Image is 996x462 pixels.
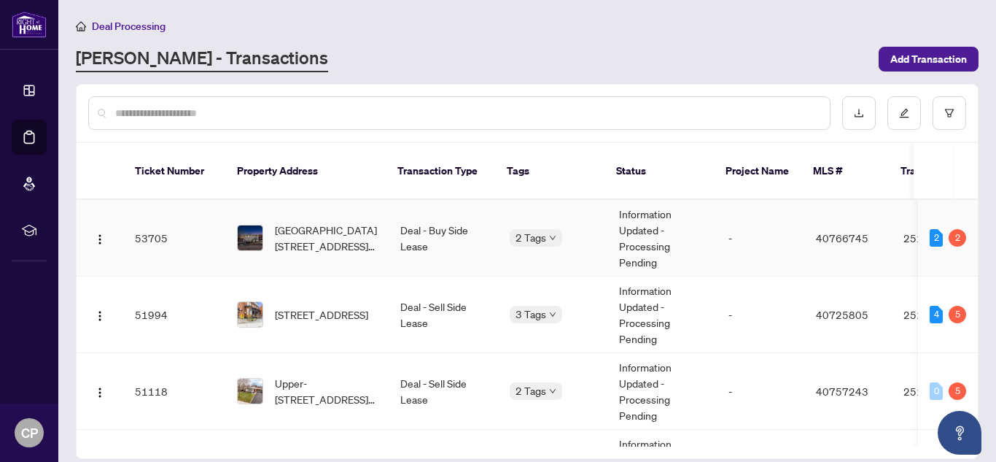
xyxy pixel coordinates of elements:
[816,231,868,245] span: 40766745
[123,200,225,277] td: 53705
[944,108,954,118] span: filter
[717,277,804,353] td: -
[816,308,868,321] span: 40725805
[933,96,966,130] button: filter
[123,143,225,200] th: Ticket Number
[275,222,377,254] span: [GEOGRAPHIC_DATA][STREET_ADDRESS][PERSON_NAME]
[938,411,981,455] button: Open asap
[12,11,47,38] img: logo
[549,234,556,242] span: down
[889,143,991,200] th: Trade Number
[389,353,498,430] td: Deal - Sell Side Lease
[949,229,966,247] div: 2
[854,108,864,118] span: download
[76,21,86,31] span: home
[930,229,943,247] div: 2
[717,353,804,430] td: -
[389,200,498,277] td: Deal - Buy Side Lease
[930,306,943,323] div: 4
[123,353,225,430] td: 51118
[76,46,328,72] a: [PERSON_NAME] - Transactions
[386,143,495,200] th: Transaction Type
[887,96,921,130] button: edit
[801,143,889,200] th: MLS #
[879,47,979,72] button: Add Transaction
[607,200,717,277] td: Information Updated - Processing Pending
[604,143,714,200] th: Status
[275,307,368,323] span: [STREET_ADDRESS]
[92,20,166,33] span: Deal Processing
[123,277,225,353] td: 51994
[238,226,262,250] img: thumbnail-img
[94,310,106,322] img: Logo
[714,143,801,200] th: Project Name
[515,382,546,399] span: 2 Tags
[607,277,717,353] td: Information Updated - Processing Pending
[549,388,556,395] span: down
[389,277,498,353] td: Deal - Sell Side Lease
[607,353,717,430] td: Information Updated - Processing Pending
[88,380,112,403] button: Logo
[225,143,386,200] th: Property Address
[88,226,112,250] button: Logo
[515,229,546,246] span: 2 Tags
[949,306,966,323] div: 5
[892,277,994,353] td: 2514484
[892,200,994,277] td: 2515345
[717,200,804,277] td: -
[88,303,112,326] button: Logo
[495,143,604,200] th: Tags
[515,306,546,323] span: 3 Tags
[816,385,868,398] span: 40757243
[275,375,377,407] span: Upper-[STREET_ADDRESS][PERSON_NAME]
[899,108,909,118] span: edit
[238,379,262,404] img: thumbnail-img
[94,387,106,399] img: Logo
[842,96,876,130] button: download
[549,311,556,318] span: down
[94,234,106,245] img: Logo
[21,423,38,443] span: CP
[238,302,262,327] img: thumbnail-img
[949,382,966,400] div: 5
[890,47,967,71] span: Add Transaction
[892,353,994,430] td: 2514114
[930,382,943,400] div: 0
